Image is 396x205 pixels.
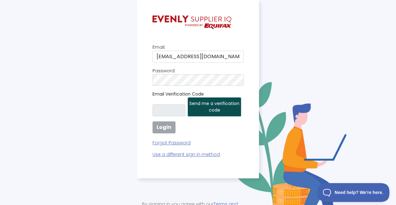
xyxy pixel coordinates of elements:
label: Email: [152,44,165,51]
a: Use a different sign in method [152,151,244,158]
img: SupplyPredict [152,15,231,29]
button: Send me a verification code [188,97,241,116]
label: Password: [152,68,175,74]
iframe: Toggle Customer Support [318,183,390,202]
label: Email Verification Code [152,91,244,97]
a: Forgot Password [152,136,244,146]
